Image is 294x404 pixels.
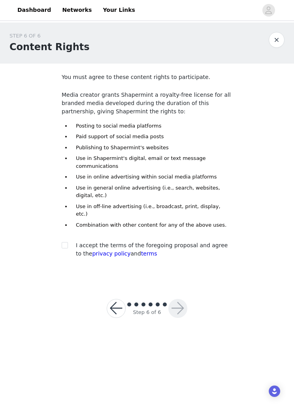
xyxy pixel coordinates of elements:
li: Paid support of social media posts [71,133,232,141]
li: Combination with other content for any of the above uses. [71,222,232,229]
li: Publishing to Shapermint's websites [71,144,232,152]
p: You must agree to these content rights to participate. [62,73,232,82]
a: Dashboard [13,2,56,19]
span: I accept the terms of the foregoing proposal and agree to the and [76,242,228,257]
h1: Content Rights [9,40,90,54]
p: Media creator grants Shapermint a royalty-free license for all branded media developed during the... [62,91,232,116]
div: Open Intercom Messenger [269,386,280,397]
div: avatar [265,4,272,17]
li: Use in online advertising within social media platforms [71,173,232,181]
a: Networks [57,2,96,19]
li: Use in off-line advertising (i.e., broadcast, print, display, etc.) [71,203,232,218]
li: Use in Shapermint's digital, email or text message communications [71,155,232,170]
div: Step 6 of 6 [133,309,161,317]
li: Use in general online advertising (i.e., search, websites, digital, etc.) [71,184,232,200]
li: Posting to social media platforms [71,122,232,130]
a: Your Links [98,2,140,19]
a: terms [141,251,157,257]
a: privacy policy [92,251,130,257]
div: STEP 6 OF 6 [9,32,90,40]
